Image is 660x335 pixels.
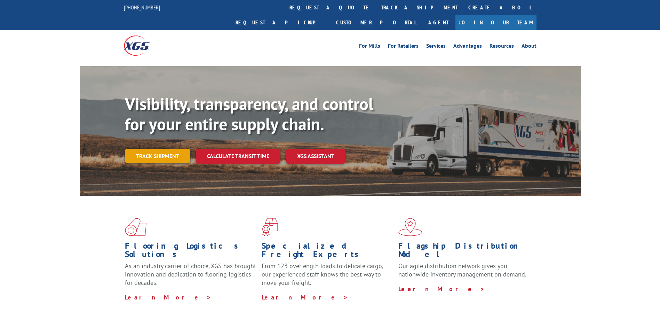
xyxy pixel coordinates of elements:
a: For Mills [359,43,380,51]
a: Calculate transit time [196,149,280,164]
b: Visibility, transparency, and control for your entire supply chain. [125,93,373,135]
img: xgs-icon-flagship-distribution-model-red [398,218,422,236]
a: XGS ASSISTANT [286,149,345,164]
a: Advantages [453,43,482,51]
a: Track shipment [125,149,190,163]
img: xgs-icon-total-supply-chain-intelligence-red [125,218,146,236]
h1: Specialized Freight Experts [262,242,393,262]
a: Agent [421,15,455,30]
a: For Retailers [388,43,419,51]
h1: Flagship Distribution Model [398,242,530,262]
a: Resources [490,43,514,51]
a: About [522,43,536,51]
h1: Flooring Logistics Solutions [125,242,256,262]
a: Learn More > [125,293,212,301]
a: [PHONE_NUMBER] [124,4,160,11]
a: Join Our Team [455,15,536,30]
span: As an industry carrier of choice, XGS has brought innovation and dedication to flooring logistics... [125,262,256,287]
p: From 123 overlength loads to delicate cargo, our experienced staff knows the best way to move you... [262,262,393,293]
a: Customer Portal [331,15,421,30]
span: Our agile distribution network gives you nationwide inventory management on demand. [398,262,526,278]
img: xgs-icon-focused-on-flooring-red [262,218,278,236]
a: Learn More > [398,285,485,293]
a: Services [426,43,446,51]
a: Request a pickup [230,15,331,30]
a: Learn More > [262,293,348,301]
